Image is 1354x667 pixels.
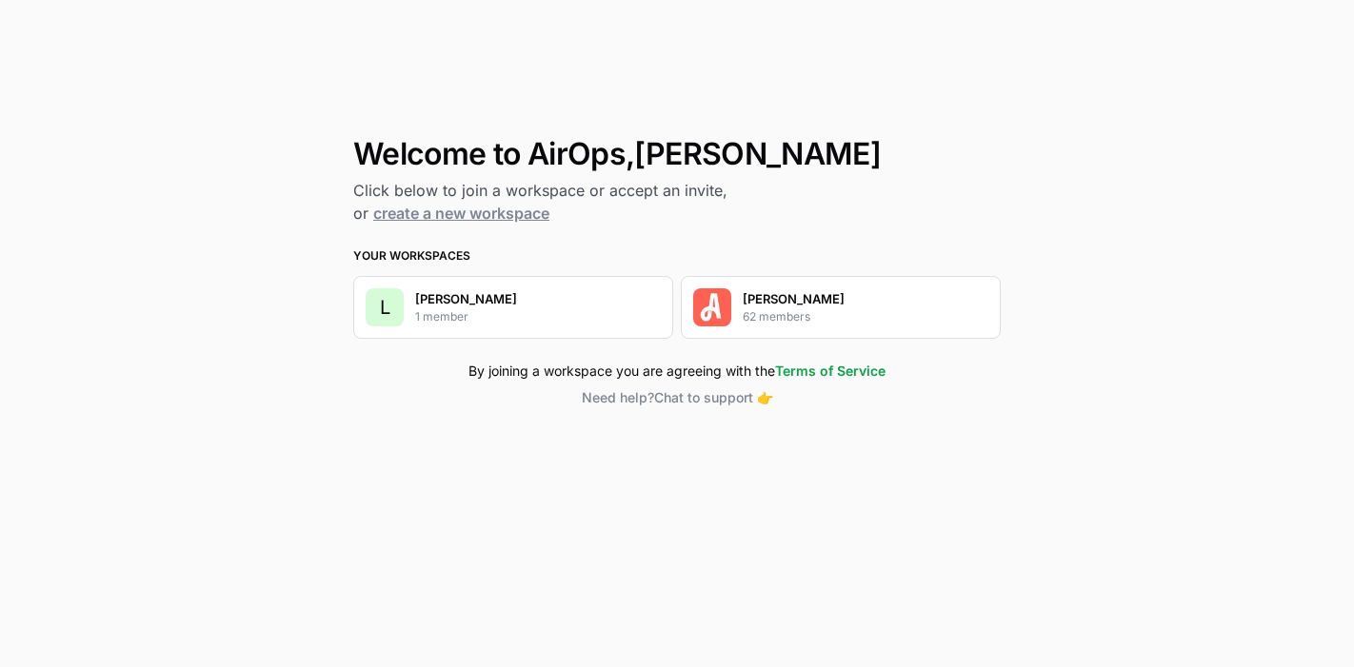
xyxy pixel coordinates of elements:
[582,389,654,405] span: Need help?
[353,388,1001,407] button: Need help?Chat to support 👉
[380,294,390,321] span: L
[353,137,1001,171] h1: Welcome to AirOps, [PERSON_NAME]
[415,308,468,325] p: 1 member
[353,276,673,339] button: L[PERSON_NAME]1 member
[353,362,1001,381] div: By joining a workspace you are agreeing with the
[743,308,810,325] p: 62 members
[415,289,517,308] p: [PERSON_NAME]
[693,288,731,326] img: Company Logo
[743,289,845,308] p: [PERSON_NAME]
[681,276,1001,339] button: Company Logo[PERSON_NAME]62 members
[373,204,549,223] a: create a new workspace
[353,179,1001,225] h2: Click below to join a workspace or accept an invite, or
[654,389,773,405] span: Chat to support 👉
[775,363,886,379] a: Terms of Service
[353,247,1001,265] h3: Your Workspaces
